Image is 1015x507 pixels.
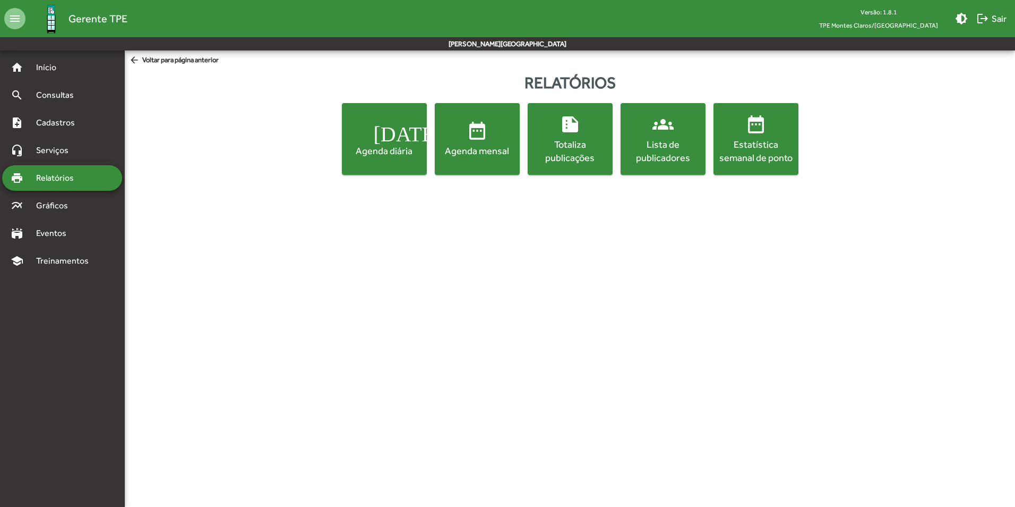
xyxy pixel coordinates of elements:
[972,9,1011,28] button: Sair
[11,144,23,157] mat-icon: headset_mic
[11,116,23,129] mat-icon: note_add
[30,89,88,102] span: Consultas
[745,114,767,135] mat-icon: date_range
[560,114,581,135] mat-icon: summarize
[713,103,798,175] button: Estatística semanal de ponto
[467,120,488,141] mat-icon: date_range
[621,103,706,175] button: Lista de publicadores
[528,103,613,175] button: Totaliza publicações
[530,138,610,164] div: Totaliza publicações
[68,10,127,27] span: Gerente TPE
[437,144,518,157] div: Agenda mensal
[344,144,425,157] div: Agenda diária
[342,103,427,175] button: Agenda diária
[129,55,219,66] span: Voltar para página anterior
[11,61,23,74] mat-icon: home
[623,138,703,164] div: Lista de publicadores
[652,114,674,135] mat-icon: groups
[4,8,25,29] mat-icon: menu
[374,120,395,141] mat-icon: [DATE]
[11,89,23,102] mat-icon: search
[30,144,83,157] span: Serviços
[11,172,23,184] mat-icon: print
[34,2,68,36] img: Logo
[435,103,520,175] button: Agenda mensal
[30,172,88,184] span: Relatórios
[976,9,1007,28] span: Sair
[129,55,142,66] mat-icon: arrow_back
[716,138,796,164] div: Estatística semanal de ponto
[811,5,947,19] div: Versão: 1.8.1
[976,12,989,25] mat-icon: logout
[25,2,127,36] a: Gerente TPE
[30,116,89,129] span: Cadastros
[30,61,72,74] span: Início
[125,71,1015,95] div: Relatórios
[955,12,968,25] mat-icon: brightness_medium
[811,19,947,32] span: TPE Montes Claros/[GEOGRAPHIC_DATA]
